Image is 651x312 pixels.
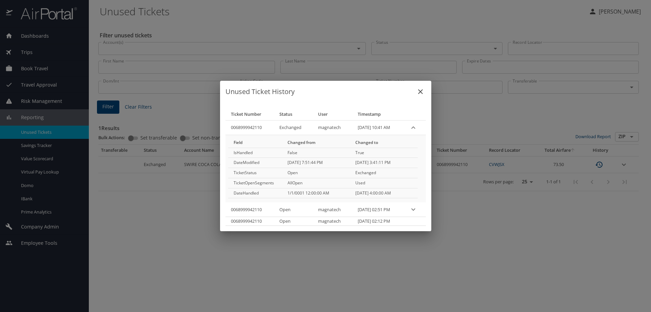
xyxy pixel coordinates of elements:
td: Open [274,217,313,225]
table: Unused ticket history data [225,108,426,226]
td: TicketStatus [228,168,282,178]
td: Open [282,168,350,178]
td: [DATE] 3:41:11 PM [350,158,418,168]
td: magnatech [313,217,352,225]
button: expand row [408,123,418,133]
button: expand row [408,204,418,215]
td: [DATE] 10:41 AM [352,120,403,135]
td: TicketOpenSegments [228,178,282,188]
td: True [350,148,418,158]
th: Ticket Number [225,108,274,121]
td: DateHandled [228,188,282,198]
th: 0068999942110 [225,120,274,135]
td: DateModified [228,158,282,168]
td: Used [350,178,418,188]
th: 0068999942110 [225,217,274,225]
td: [DATE] 02:51 PM [352,202,403,217]
table: More info for approvals [228,138,418,199]
td: Exchanged [274,120,313,135]
th: Changed from [282,138,350,148]
td: AllOpen [282,178,350,188]
td: 1/1/0001 12:00:00 AM [282,188,350,198]
h6: Unused Ticket History [225,86,426,97]
th: User [313,108,352,121]
th: 0068999942110 [225,202,274,217]
th: Status [274,108,313,121]
td: magnatech [313,202,352,217]
th: Timestamp [352,108,403,121]
td: Exchanged [350,168,418,178]
td: IsHandled [228,148,282,158]
button: close [412,84,429,100]
td: False [282,148,350,158]
td: magnatech [313,120,352,135]
th: Field [228,138,282,148]
td: [DATE] 7:51:44 PM [282,158,350,168]
td: Open [274,202,313,217]
td: [DATE] 02:12 PM [352,217,403,225]
td: [DATE] 4:00:00 AM [350,188,418,198]
th: Changed to [350,138,418,148]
